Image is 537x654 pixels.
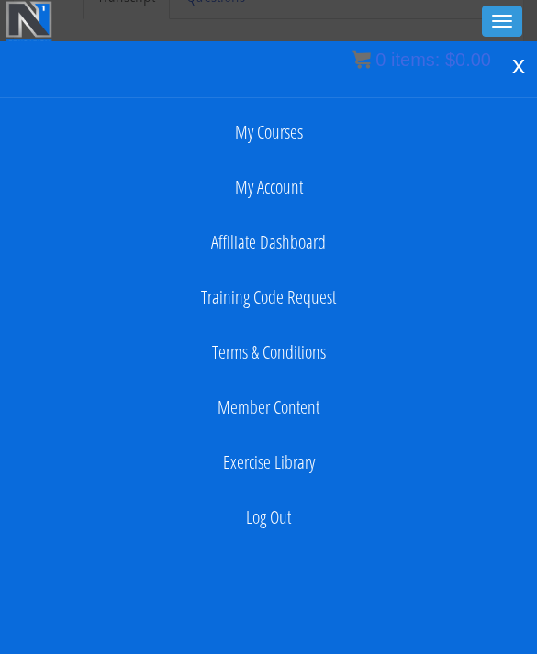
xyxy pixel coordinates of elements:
[9,279,528,316] a: Training Code Request
[9,114,528,150] a: My Courses
[9,444,528,481] a: Exercise Library
[352,50,491,70] a: 0 items: $0.00
[445,50,455,70] span: $
[9,334,528,371] a: Terms & Conditions
[9,224,528,260] a: Affiliate Dashboard
[445,50,491,70] bdi: 0.00
[9,169,528,205] a: My Account
[375,50,386,70] span: 0
[9,389,528,426] a: Member Content
[500,46,537,84] div: x
[352,50,371,69] img: icon11.png
[9,499,528,536] a: Log Out
[6,1,52,47] img: n1-education
[391,50,440,70] span: items:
